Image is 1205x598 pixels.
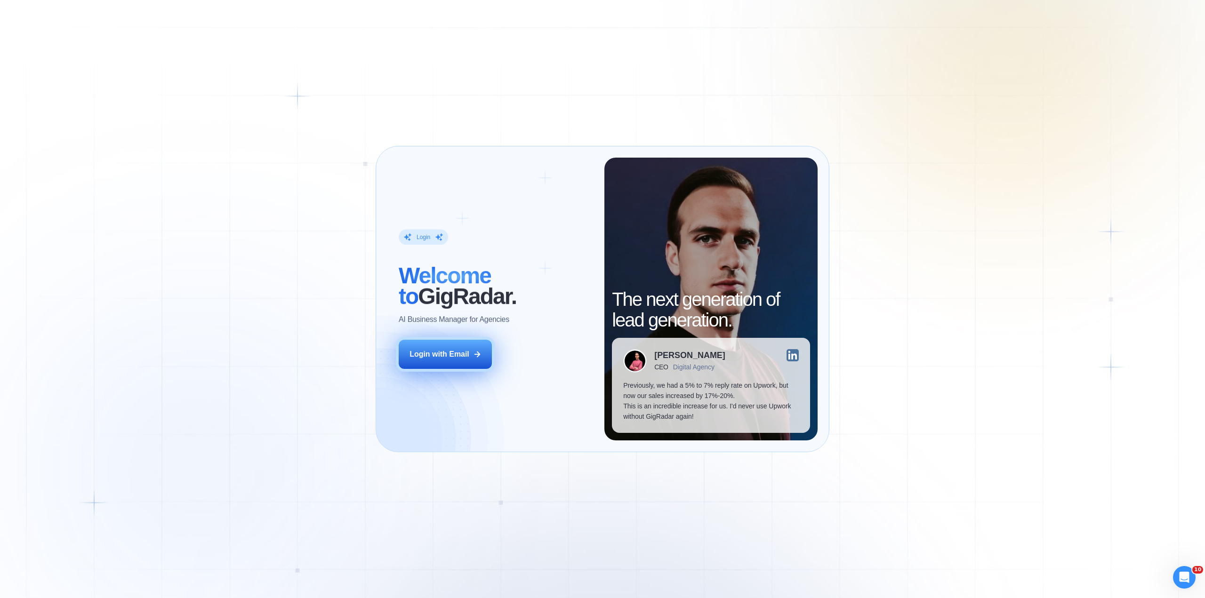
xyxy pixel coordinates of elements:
span: Welcome to [399,263,491,309]
h2: ‍ GigRadar. [399,265,593,307]
p: Previously, we had a 5% to 7% reply rate on Upwork, but now our sales increased by 17%-20%. This ... [623,380,798,422]
div: Digital Agency [673,363,715,371]
div: Login with Email [410,349,469,359]
span: 10 [1192,566,1203,574]
p: AI Business Manager for Agencies [399,314,509,325]
div: [PERSON_NAME] [654,351,725,359]
h2: The next generation of lead generation. [612,289,810,330]
button: Login with Email [399,340,492,369]
iframe: Intercom live chat [1173,566,1196,589]
div: Login [417,233,430,241]
div: CEO [654,363,668,371]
